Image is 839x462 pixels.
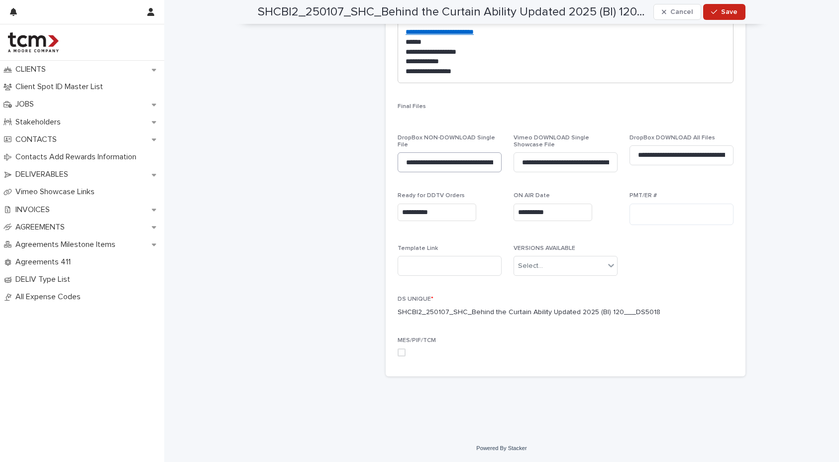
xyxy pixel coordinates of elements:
p: Agreements Milestone Items [11,240,123,249]
span: DS UNIQUE [398,296,433,302]
p: All Expense Codes [11,292,89,302]
p: DELIVERABLES [11,170,76,179]
span: Template Link [398,245,438,251]
span: ON AIR Date [514,193,550,199]
span: Ready for DDTV Orders [398,193,465,199]
span: Vimeo DOWNLOAD Single Showcase File [514,135,589,148]
span: MES/PIF/TCM [398,338,436,344]
h2: SHCBI2_250107_SHC_Behind the Curtain Ability Updated 2025 (BI) 120___DS5018 [258,5,649,19]
p: AGREEMENTS [11,223,73,232]
button: Save [703,4,745,20]
span: Save [721,8,737,15]
p: Stakeholders [11,117,69,127]
p: DELIV Type List [11,275,78,284]
span: PMT/ER # [629,193,657,199]
button: Cancel [653,4,701,20]
span: DropBox NON-DOWNLOAD Single File [398,135,495,148]
p: Agreements 411 [11,257,79,267]
p: Vimeo Showcase Links [11,187,103,197]
span: DropBox DOWNLOAD All Files [629,135,715,141]
span: Final Files [398,104,426,110]
p: Contacts Add Rewards Information [11,152,144,162]
a: Powered By Stacker [476,445,526,451]
span: Cancel [670,8,693,15]
p: CONTACTS [11,135,65,144]
p: INVOICES [11,205,58,215]
p: JOBS [11,100,42,109]
p: SHCBI2_250107_SHC_Behind the Curtain Ability Updated 2025 (BI) 120___DS5018 [398,307,660,318]
span: VERSIONS AVAILABLE [514,245,575,251]
p: Client Spot ID Master List [11,82,111,92]
div: Select... [518,261,543,271]
p: CLIENTS [11,65,54,74]
img: 4hMmSqQkux38exxPVZHQ [8,32,59,52]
